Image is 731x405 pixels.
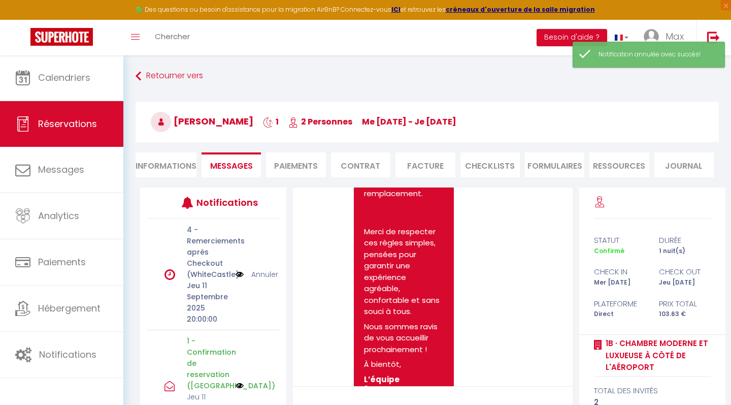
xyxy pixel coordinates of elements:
div: Plateforme [587,298,652,310]
div: total des invités [594,385,711,397]
a: 1B · Chambre moderne et luxueuse à côté de l'aéroport [602,337,711,373]
span: Chercher [155,31,190,42]
span: Calendriers [38,71,90,84]
p: Nous sommes ravis de vous accueillir prochainement ! [364,321,443,356]
li: Ressources [589,152,649,177]
span: Réservations [38,117,97,130]
div: Notification annulée avec succès! [599,50,714,59]
span: 1 [263,116,279,128]
li: Journal [654,152,714,177]
a: ... Max [636,20,696,55]
div: Prix total [652,298,717,310]
span: me [DATE] - je [DATE] [362,116,456,128]
li: CHECKLISTS [460,152,520,177]
p: À bientôt, [364,359,443,370]
div: Jeu [DATE] [652,278,717,288]
div: statut [587,234,652,246]
li: Facture [395,152,455,177]
p: 4 - Remerciements après Checkout (WhiteCastle) [187,224,229,280]
img: ... [644,29,659,44]
div: Direct [587,309,652,319]
span: Notifications [39,348,96,361]
img: logout [707,31,720,44]
div: 1 nuit(s) [652,246,717,256]
li: Contrat [331,152,390,177]
span: Analytics [38,209,79,222]
span: Messages [210,160,253,172]
img: NO IMAGE [236,382,244,390]
iframe: Chat [688,359,723,397]
a: Retourner vers [136,67,719,85]
button: Ouvrir le widget de chat LiveChat [8,4,39,35]
button: Besoin d'aide ? [537,29,607,46]
img: Super Booking [30,28,93,46]
span: [PERSON_NAME] [151,115,253,128]
div: Mer [DATE] [587,278,652,288]
h3: Notifications [196,191,252,214]
span: Max [666,30,684,43]
p: 1 - Confirmation de reservation ([GEOGRAPHIC_DATA]) [187,335,229,391]
li: Informations [136,152,196,177]
span: Messages [38,163,84,176]
div: 103.63 € [652,309,717,319]
a: Annuler [251,269,278,280]
div: check in [587,266,652,278]
span: Confirmé [594,246,624,255]
div: check out [652,266,717,278]
span: 2 Personnes [288,116,352,128]
a: ICI [391,5,401,14]
span: Hébergement [38,302,101,315]
li: FORMULAIRES [525,152,584,177]
li: Paiements [266,152,325,177]
p: Merci de respecter ces règles simples, pensées pour garantir une expérience agréable, confortable... [364,226,443,318]
img: NO IMAGE [236,269,244,280]
div: durée [652,234,717,246]
p: Jeu 11 Septembre 2025 20:00:00 [187,280,229,325]
a: Chercher [147,20,197,55]
span: Paiements [38,256,86,268]
a: créneaux d'ouverture de la salle migration [446,5,595,14]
